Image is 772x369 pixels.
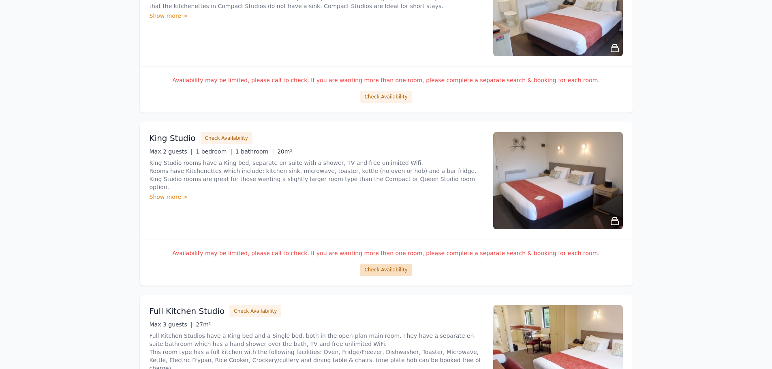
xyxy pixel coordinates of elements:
[201,132,252,144] button: Check Availability
[360,264,412,276] button: Check Availability
[196,148,232,155] span: 1 bedroom |
[150,148,193,155] span: Max 2 guests |
[150,193,483,201] div: Show more >
[150,321,193,328] span: Max 3 guests |
[150,12,483,20] div: Show more >
[150,249,623,257] p: Availability may be limited, please call to check. If you are wanting more than one room, please ...
[360,91,412,103] button: Check Availability
[150,305,225,317] h3: Full Kitchen Studio
[235,148,274,155] span: 1 bathroom |
[150,76,623,84] p: Availability may be limited, please call to check. If you are wanting more than one room, please ...
[229,305,281,317] button: Check Availability
[150,132,196,144] h3: King Studio
[150,159,483,191] p: King Studio rooms have a King bed, separate en-suite with a shower, TV and free unlimited Wifi. R...
[196,321,211,328] span: 27m²
[277,148,292,155] span: 20m²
